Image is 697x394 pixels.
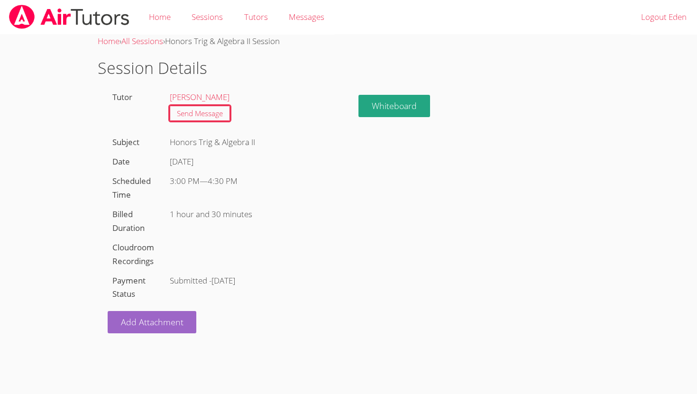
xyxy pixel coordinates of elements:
span: [DATE] [211,275,235,286]
span: 3:00 PM [170,175,200,186]
a: Home [98,36,119,46]
label: Cloudroom Recordings [112,242,154,266]
div: Honors Trig & Algebra II [165,133,339,152]
a: All Sessions [121,36,163,46]
h1: Session Details [98,56,599,80]
label: Payment Status [112,275,146,300]
a: Add Attachment [108,311,197,333]
label: Subject [112,137,139,147]
img: airtutors_banner-c4298cdbf04f3fff15de1276eac7730deb9818008684d7c2e4769d2f7ddbe033.png [8,5,130,29]
button: Whiteboard [358,95,430,117]
label: Date [112,156,130,167]
span: Honors Trig & Algebra II Session [165,36,280,46]
div: Submitted - [165,271,339,291]
div: [DATE] [170,155,334,169]
span: 4:30 PM [208,175,238,186]
a: [PERSON_NAME] [170,92,229,102]
span: Messages [289,11,324,22]
div: 1 hour and 30 minutes [165,205,339,224]
a: Send Message [170,106,230,121]
div: › › [98,35,599,48]
div: — [170,174,334,188]
label: Scheduled Time [112,175,151,200]
label: Billed Duration [112,209,145,233]
label: Tutor [112,92,132,102]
